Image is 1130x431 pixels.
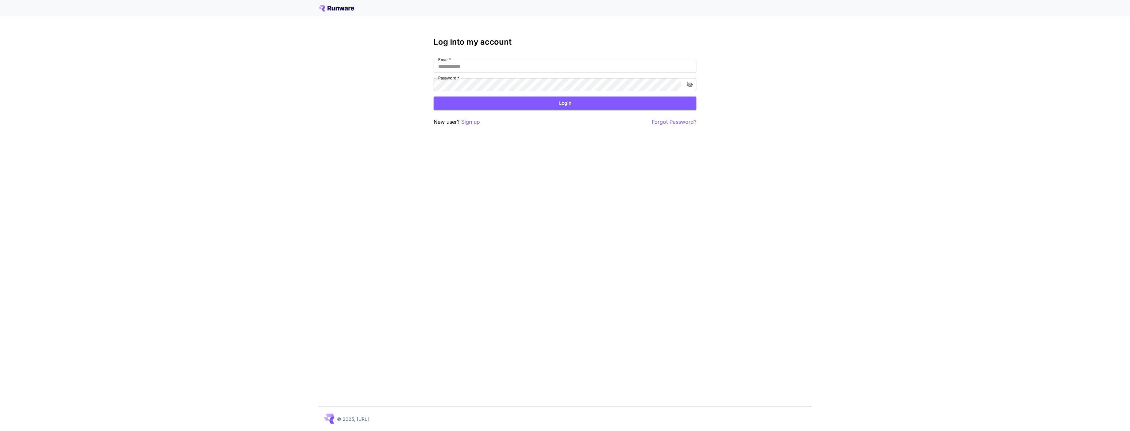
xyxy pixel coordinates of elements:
label: Email [438,57,451,62]
label: Password [438,75,459,81]
button: Sign up [461,118,480,126]
button: Forgot Password? [652,118,696,126]
p: © 2025, [URL] [337,416,369,422]
h3: Log into my account [434,37,696,47]
p: New user? [434,118,480,126]
button: Login [434,97,696,110]
button: toggle password visibility [684,79,696,91]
